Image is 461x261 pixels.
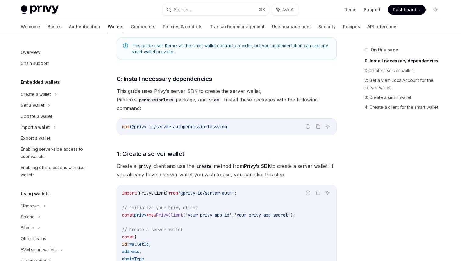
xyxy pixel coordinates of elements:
[365,56,445,66] a: 0: Install necessary dependencies
[259,7,265,12] span: ⌘ K
[16,111,94,122] a: Update a wallet
[365,66,445,76] a: 1: Create a server wallet
[304,122,312,130] button: Report incorrect code
[122,205,198,210] span: // Initialize your Privy client
[21,124,50,131] div: Import a wallet
[136,163,153,170] code: privy
[122,124,129,129] span: npm
[16,133,94,144] a: Export a wallet
[323,122,331,130] button: Ask AI
[122,249,139,254] span: address
[178,190,234,196] span: '@privy-io/server-auth'
[343,19,360,34] a: Recipes
[207,97,221,103] code: viem
[234,190,237,196] span: ;
[16,47,94,58] a: Overview
[21,224,34,231] div: Bitcoin
[183,212,185,218] span: (
[134,234,137,240] span: {
[21,135,50,142] div: Export a wallet
[123,43,128,48] svg: Note
[131,19,155,34] a: Connectors
[210,19,265,34] a: Transaction management
[365,93,445,102] a: 3: Create a smart wallet
[21,164,90,178] div: Enabling offline actions with user wallets
[21,49,40,56] div: Overview
[21,146,90,160] div: Enabling server-side access to user wallets
[117,75,212,83] span: 0: Install necessary dependencies
[122,227,183,232] span: // Create a server wallet
[129,124,132,129] span: i
[162,4,269,15] button: Search...⌘K
[21,60,49,67] div: Chain support
[21,102,44,109] div: Get a wallet
[122,190,137,196] span: import
[21,5,59,14] img: light logo
[364,7,381,13] a: Support
[132,124,183,129] span: @privy-io/server-auth
[318,19,336,34] a: Security
[122,242,127,247] span: id
[117,87,337,112] span: This guide uses Privy’s server SDK to create the server wallet, Pimlico’s package, and . Install ...
[48,19,62,34] a: Basics
[168,190,178,196] span: from
[290,212,295,218] span: );
[393,7,416,13] span: Dashboard
[139,190,166,196] span: PrivyClient
[21,19,40,34] a: Welcome
[234,212,290,218] span: 'your privy app secret'
[108,19,123,34] a: Wallets
[166,190,168,196] span: }
[304,189,312,197] button: Report incorrect code
[21,113,52,120] div: Update a wallet
[365,76,445,93] a: 2: Get a viem LocalAccount for the server wallet
[21,246,57,253] div: EVM smart wallets
[367,19,396,34] a: API reference
[146,212,149,218] span: =
[21,79,60,86] h5: Embedded wallets
[183,124,217,129] span: permissionless
[117,162,337,179] span: Create a client and use the method from to create a server wallet. If you already have a server w...
[16,144,94,162] a: Enabling server-side access to user wallets
[16,162,94,180] a: Enabling offline actions with user wallets
[232,212,234,218] span: ,
[163,19,202,34] a: Policies & controls
[149,242,151,247] span: ,
[21,213,34,220] div: Solana
[21,91,51,98] div: Create a wallet
[127,242,129,247] span: :
[244,163,271,169] a: Privy’s SDK
[21,235,46,242] div: Other chains
[194,163,214,170] code: create
[69,19,100,34] a: Authentication
[129,242,149,247] span: walletId
[149,212,156,218] span: new
[117,150,184,158] span: 1: Create a server wallet
[156,212,183,218] span: PrivyClient
[137,190,139,196] span: {
[371,46,398,54] span: On this page
[217,124,227,129] span: viem
[314,189,322,197] button: Copy the contents from the code block
[139,249,141,254] span: ,
[323,189,331,197] button: Ask AI
[16,233,94,244] a: Other chains
[174,6,191,13] div: Search...
[344,7,356,13] a: Demo
[185,212,232,218] span: 'your privy app id'
[272,19,311,34] a: User management
[431,5,440,15] button: Toggle dark mode
[137,97,176,103] code: permissionless
[134,212,146,218] span: privy
[16,58,94,69] a: Chain support
[122,234,134,240] span: const
[365,102,445,112] a: 4: Create a client for the smart wallet
[282,7,295,13] span: Ask AI
[314,122,322,130] button: Copy the contents from the code block
[21,190,50,197] h5: Using wallets
[122,212,134,218] span: const
[272,4,299,15] button: Ask AI
[132,43,330,55] span: This guide uses Kernel as the smart wallet contract provider, but your implementation can use any...
[388,5,426,15] a: Dashboard
[21,202,40,210] div: Ethereum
